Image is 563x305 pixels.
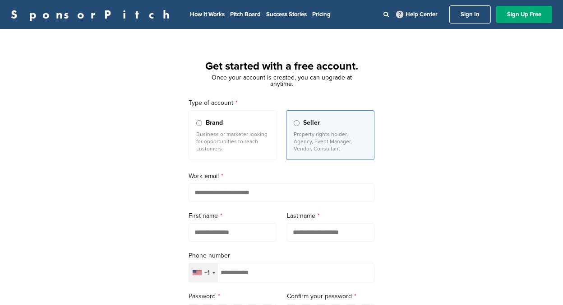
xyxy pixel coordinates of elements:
[287,291,374,301] label: Confirm your password
[189,171,374,181] label: Work email
[230,11,261,18] a: Pitch Board
[449,5,491,23] a: Sign In
[189,291,276,301] label: Password
[394,9,439,20] a: Help Center
[294,120,300,126] input: Seller Property rights holder, Agency, Event Manager, Vendor, Consultant
[189,263,218,282] div: Selected country
[178,58,385,75] h1: Get started with a free account.
[189,98,374,108] label: Type of account
[189,251,374,261] label: Phone number
[312,11,331,18] a: Pricing
[196,131,269,152] p: Business or marketer looking for opportunities to reach customers
[212,74,352,88] span: Once your account is created, you can upgrade at anytime.
[206,118,223,128] span: Brand
[496,6,552,23] a: Sign Up Free
[190,11,225,18] a: How It Works
[294,131,367,152] p: Property rights holder, Agency, Event Manager, Vendor, Consultant
[303,118,320,128] span: Seller
[196,120,202,126] input: Brand Business or marketer looking for opportunities to reach customers
[204,270,210,276] div: +1
[266,11,307,18] a: Success Stories
[287,211,374,221] label: Last name
[189,211,276,221] label: First name
[11,9,175,20] a: SponsorPitch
